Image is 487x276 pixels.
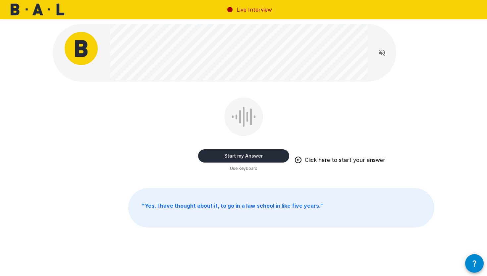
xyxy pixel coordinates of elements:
button: Read questions aloud [375,46,389,59]
b: " Yes, I have thought about it, to go in a law school in like five years. " [142,202,323,209]
button: Start my Answer [198,149,289,163]
p: Live Interview [237,6,272,14]
span: Use Keyboard [230,165,257,172]
img: bal_avatar.png [65,32,98,65]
